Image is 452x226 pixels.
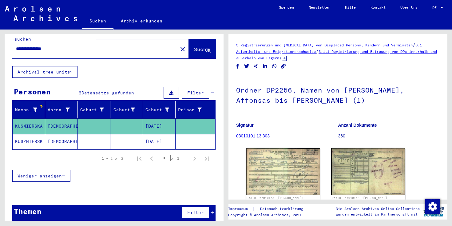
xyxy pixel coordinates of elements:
button: Copy link [280,62,287,70]
button: Filter [182,207,209,218]
div: | [228,206,311,212]
div: 1 – 2 of 2 [102,156,123,161]
span: Datensätze gefunden [81,90,134,96]
img: 001.jpg [246,148,320,195]
a: Datenschutzerklärung [255,206,311,212]
mat-cell: KUSZMIERSKI [13,134,45,149]
a: DocID: 67949158 ([PERSON_NAME]) [332,196,389,200]
button: Share on Twitter [244,62,250,70]
button: Next page [188,152,201,165]
span: Suche [194,46,209,52]
span: Filter [187,210,204,215]
button: Suche [189,39,216,58]
a: Suchen [82,14,113,30]
div: Nachname [15,105,45,115]
button: Filter [182,87,209,99]
img: Arolsen_neg.svg [5,6,77,21]
div: Geburtsdatum [145,105,177,115]
button: Share on WhatsApp [271,62,278,70]
span: / [316,49,319,54]
mat-header-cell: Prisoner # [176,101,215,118]
span: DE [432,6,439,10]
button: Clear [176,43,189,55]
mat-header-cell: Vorname [45,101,78,118]
a: 03010101 13 303 [236,133,270,138]
mat-cell: KUSMIERSKA [13,119,45,134]
mat-header-cell: Geburtsdatum [143,101,176,118]
p: Copyright © Arolsen Archives, 2021 [228,212,311,218]
button: Weniger anzeigen [12,170,70,182]
b: Anzahl Dokumente [338,123,377,128]
div: Geburtsname [80,107,104,113]
img: 002.jpg [331,148,405,195]
span: / [413,42,415,48]
b: Signatur [236,123,254,128]
span: / [279,55,282,61]
a: Archiv erkunden [113,14,170,28]
mat-header-cell: Geburt‏ [110,101,143,118]
mat-header-cell: Geburtsname [78,101,110,118]
p: 360 [338,133,440,139]
a: Impressum [228,206,252,212]
button: Share on LinkedIn [262,62,268,70]
button: Previous page [145,152,158,165]
button: Share on Xing [253,62,259,70]
div: Nachname [15,107,37,113]
div: Geburt‏ [113,107,135,113]
span: Weniger anzeigen [18,173,62,179]
div: Prisoner # [178,105,209,115]
span: Filter [187,90,204,96]
div: Prisoner # [178,107,202,113]
mat-header-cell: Nachname [13,101,45,118]
div: Vorname [48,105,77,115]
p: wurden entwickelt in Partnerschaft mit [336,212,420,217]
div: Vorname [48,107,70,113]
mat-cell: [DEMOGRAPHIC_DATA] [45,119,78,134]
div: Geburtsdatum [145,107,169,113]
button: Share on Facebook [235,62,241,70]
div: of 1 [158,155,188,161]
button: Last page [201,152,213,165]
mat-cell: [DEMOGRAPHIC_DATA] [45,134,78,149]
a: 3 Registrierungen und [MEDICAL_DATA] von Displaced Persons, Kindern und Vermissten [236,43,413,47]
img: Zustimmung ändern [425,199,440,214]
p: Die Arolsen Archives Online-Collections [336,206,420,212]
a: 3.1.1 Registrierung und Betreuung von DPs innerhalb und außerhalb von Lagern [236,49,437,60]
span: 2 [79,90,81,96]
button: First page [133,152,145,165]
mat-cell: [DATE] [143,134,176,149]
a: DocID: 67949158 ([PERSON_NAME]) [247,196,304,200]
button: Archival tree units [12,66,77,78]
mat-icon: close [179,46,186,53]
div: Geburt‏ [113,105,143,115]
div: Themen [14,206,42,217]
img: yv_logo.png [422,204,445,219]
h1: Ordner DP2256, Namen von [PERSON_NAME], Affonsas bis [PERSON_NAME] (1) [236,76,440,113]
div: Personen [14,86,51,97]
mat-cell: [DATE] [143,119,176,134]
div: Geburtsname [80,105,112,115]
